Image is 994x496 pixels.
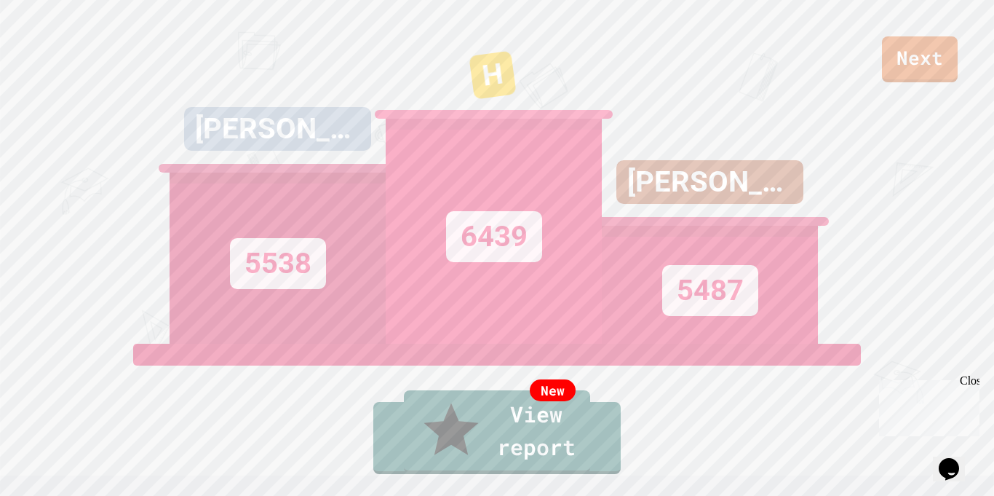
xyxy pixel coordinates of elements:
div: 5487 [662,265,758,316]
div: [PERSON_NAME] [616,160,803,204]
a: View report [404,390,590,473]
div: Chat with us now!Close [6,6,100,92]
a: Next [882,36,958,82]
iframe: chat widget [873,374,979,436]
div: 5538 [230,238,326,289]
div: 6439 [446,211,542,262]
div: New [530,379,576,401]
iframe: chat widget [933,438,979,481]
div: [PERSON_NAME] [184,107,371,151]
div: H [469,51,517,100]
